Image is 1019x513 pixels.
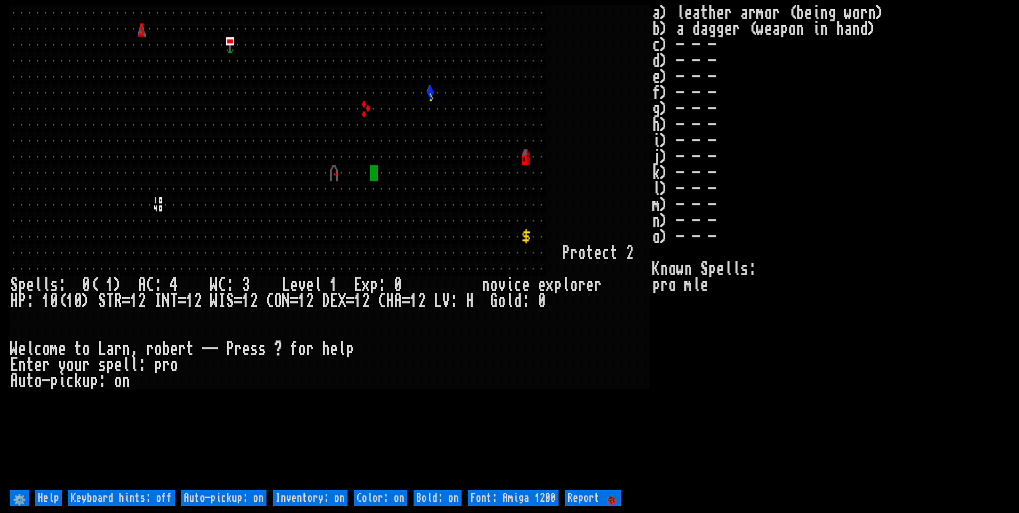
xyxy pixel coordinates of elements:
div: m [50,341,58,357]
div: p [50,373,58,389]
div: ) [114,277,122,293]
div: y [58,357,66,373]
div: 2 [626,245,634,261]
div: 2 [418,293,426,309]
div: e [522,277,530,293]
div: o [66,357,74,373]
div: S [10,277,18,293]
div: ( [58,293,66,309]
div: c [34,341,42,357]
input: Report 🐞 [565,490,621,506]
div: V [442,293,450,309]
div: e [538,277,546,293]
div: n [122,373,130,389]
div: l [26,341,34,357]
div: n [122,341,130,357]
div: c [602,245,610,261]
div: p [106,357,114,373]
div: u [18,373,26,389]
div: C [146,277,154,293]
input: Keyboard hints: off [68,490,175,506]
div: 2 [194,293,202,309]
div: n [482,277,490,293]
div: 1 [106,277,114,293]
div: W [210,293,218,309]
div: v [498,277,506,293]
div: r [82,357,90,373]
div: i [506,277,514,293]
div: t [26,357,34,373]
div: l [338,341,346,357]
div: R [114,293,122,309]
div: l [34,277,42,293]
input: Color: on [354,490,407,506]
div: r [306,341,314,357]
input: ⚙️ [10,490,29,506]
div: 1 [242,293,250,309]
div: 2 [250,293,258,309]
div: , [130,341,138,357]
div: S [98,293,106,309]
div: l [122,357,130,373]
div: ? [274,341,282,357]
div: e [330,341,338,357]
div: d [514,293,522,309]
div: 1 [66,293,74,309]
div: = [346,293,354,309]
div: s [250,341,258,357]
div: p [346,341,354,357]
div: t [586,245,594,261]
div: N [282,293,290,309]
div: e [306,277,314,293]
div: r [114,341,122,357]
div: G [490,293,498,309]
div: 1 [130,293,138,309]
div: 0 [74,293,82,309]
div: a [106,341,114,357]
div: s [258,341,266,357]
div: C [378,293,386,309]
div: 0 [50,293,58,309]
div: D [322,293,330,309]
div: : [58,277,66,293]
div: ) [82,293,90,309]
div: l [314,277,322,293]
div: s [50,277,58,293]
div: : [450,293,458,309]
div: P [18,293,26,309]
div: X [338,293,346,309]
div: 2 [362,293,370,309]
div: 0 [538,293,546,309]
div: o [578,245,586,261]
div: - [210,341,218,357]
div: v [298,277,306,293]
div: l [506,293,514,309]
div: t [186,341,194,357]
div: P [226,341,234,357]
div: 1 [354,293,362,309]
div: o [490,277,498,293]
div: i [58,373,66,389]
div: o [82,341,90,357]
div: o [154,341,162,357]
div: = [290,293,298,309]
div: p [18,277,26,293]
div: h [322,341,330,357]
div: O [274,293,282,309]
div: : [26,293,34,309]
div: T [170,293,178,309]
div: : [138,357,146,373]
div: 0 [394,277,402,293]
div: 0 [82,277,90,293]
div: e [290,277,298,293]
div: b [162,341,170,357]
input: Auto-pickup: on [181,490,266,506]
div: r [146,341,154,357]
div: o [42,341,50,357]
div: u [82,373,90,389]
div: p [90,373,98,389]
div: t [610,245,618,261]
div: H [10,293,18,309]
div: C [266,293,274,309]
div: : [154,277,162,293]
